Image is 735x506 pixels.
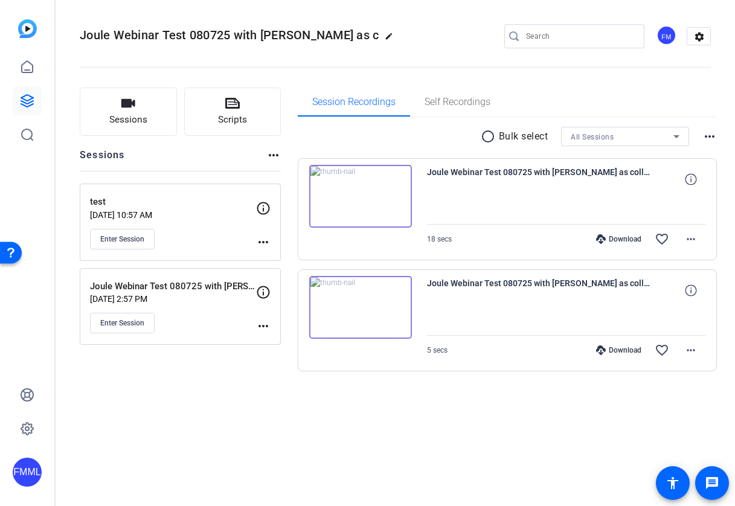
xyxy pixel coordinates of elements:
[90,229,155,249] button: Enter Session
[309,276,412,339] img: thumb-nail
[80,148,125,171] h2: Sessions
[256,319,271,333] mat-icon: more_horiz
[655,232,669,246] mat-icon: favorite_border
[256,235,271,249] mat-icon: more_horiz
[80,88,177,136] button: Sessions
[655,343,669,357] mat-icon: favorite_border
[427,276,650,305] span: Joule Webinar Test 080725 with [PERSON_NAME] as collaborator-[PERSON_NAME] -2025-08-11-11-58-53-2...
[656,25,678,46] ngx-avatar: Flying Monkeys Media, LLC
[312,97,396,107] span: Session Recordings
[687,28,711,46] mat-icon: settings
[90,210,256,220] p: [DATE] 10:57 AM
[684,343,698,357] mat-icon: more_horiz
[90,294,256,304] p: [DATE] 2:57 PM
[80,28,379,42] span: Joule Webinar Test 080725 with [PERSON_NAME] as c
[309,165,412,228] img: thumb-nail
[526,29,635,43] input: Search
[702,129,717,144] mat-icon: more_horiz
[684,232,698,246] mat-icon: more_horiz
[266,148,281,162] mat-icon: more_horiz
[218,113,247,127] span: Scripts
[705,476,719,490] mat-icon: message
[427,235,452,243] span: 18 secs
[90,313,155,333] button: Enter Session
[666,476,680,490] mat-icon: accessibility
[184,88,281,136] button: Scripts
[13,458,42,487] div: FMML
[109,113,147,127] span: Sessions
[499,129,548,144] p: Bulk select
[90,195,256,209] p: test
[90,280,256,293] p: Joule Webinar Test 080725 with [PERSON_NAME] as collaborator
[100,234,144,244] span: Enter Session
[590,234,647,244] div: Download
[571,133,614,141] span: All Sessions
[481,129,499,144] mat-icon: radio_button_unchecked
[100,318,144,328] span: Enter Session
[590,345,647,355] div: Download
[18,19,37,38] img: blue-gradient.svg
[656,25,676,45] div: FM
[385,32,399,46] mat-icon: edit
[427,346,448,354] span: 5 secs
[425,97,490,107] span: Self Recordings
[427,165,650,194] span: Joule Webinar Test 080725 with [PERSON_NAME] as collaborator-[PERSON_NAME] -2025-08-11-12-01-49-1...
